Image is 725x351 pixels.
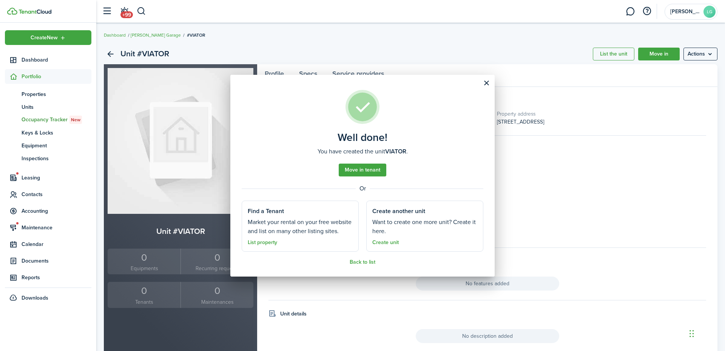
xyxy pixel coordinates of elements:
well-done-separator: Or [242,184,483,193]
a: Create unit [372,240,399,246]
iframe: Chat Widget [687,315,725,351]
well-done-title: Well done! [338,131,387,144]
button: Close modal [480,77,493,90]
a: Back to list [350,259,375,265]
well-done-description: You have created the unit . [318,147,408,156]
a: List property [248,240,277,246]
div: Drag [690,322,694,345]
b: VIATOR [385,147,406,156]
well-done-section-title: Find a Tenant [248,207,284,216]
well-done-section-description: Market your rental on your free website and list on many other listing sites. [248,218,353,236]
a: Move in tenant [339,164,386,176]
well-done-section-description: Want to create one more unit? Create it here. [372,218,477,236]
well-done-section-title: Create another unit [372,207,425,216]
